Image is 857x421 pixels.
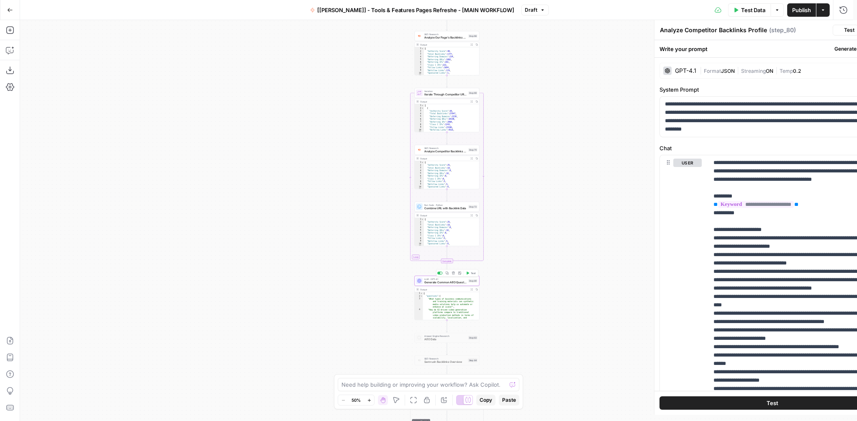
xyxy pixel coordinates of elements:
[415,298,423,308] div: 3
[792,6,811,14] span: Publish
[424,90,467,93] span: Iteration
[766,399,778,407] span: Test
[446,365,448,377] g: Edge from step_84 to step_81
[773,66,780,74] span: |
[424,280,467,285] span: Generate Common AEO Questions
[480,396,492,404] span: Copy
[735,66,741,74] span: |
[415,72,424,75] div: 10
[673,159,702,167] button: user
[468,148,477,152] div: Step 70
[415,74,424,77] div: 11
[415,232,424,235] div: 6
[415,164,424,167] div: 2
[415,226,424,229] div: 4
[305,3,519,17] button: [[PERSON_NAME]] - Tools & Features Pages Refreshe - [MAIN WORKFLOW]
[417,359,421,362] img: 3lyvnidk9veb5oecvmize2kaffdg
[415,308,423,322] div: 4
[415,161,424,164] div: 1
[317,6,514,14] span: [[PERSON_NAME]] - Tools & Features Pages Refreshe - [MAIN WORKFLOW]
[704,68,721,74] span: Format
[415,243,424,246] div: 10
[415,121,424,123] div: 7
[446,132,448,144] g: Edge from step_69 to step_70
[415,169,424,172] div: 4
[415,186,424,189] div: 10
[415,172,424,175] div: 5
[421,295,423,298] span: Toggle code folding, rows 2 through 8
[415,58,424,61] div: 5
[420,214,468,217] div: Output
[415,61,424,64] div: 6
[415,88,480,132] div: LoopIterationIterate Through Competitor URLs for Backlink AnalysisStep 69Output[ { "Authority Sco...
[446,263,448,275] g: Edge from step_69-iteration-end to step_80
[741,6,766,14] span: Test Data
[415,202,480,246] div: Run Code · PythonCombine URL with Backlink DataStep 72Output{ "Authority Score":25, "Total Backli...
[421,107,424,110] span: Toggle code folding, rows 2 through 19
[415,104,424,107] div: 1
[741,68,766,74] span: Streaming
[787,3,816,17] button: Publish
[415,177,424,180] div: 7
[421,292,423,295] span: Toggle code folding, rows 1 through 9
[415,237,424,240] div: 8
[415,64,424,67] div: 7
[769,26,796,34] span: ( step_80 )
[415,175,424,178] div: 6
[415,145,480,189] div: SEO ResearchAnalyze Competitor Backlinks ProfileStep 70Output{ "Authority Score":25, "Total Backl...
[421,218,424,221] span: Toggle code folding, rows 1 through 18
[446,343,448,355] g: Edge from step_83 to step_84
[415,67,424,69] div: 8
[421,104,424,107] span: Toggle code folding, rows 1 through 92
[415,240,424,243] div: 9
[417,34,421,38] img: 3lyvnidk9veb5oecvmize2kaffdg
[421,161,424,164] span: Toggle code folding, rows 1 through 17
[700,66,704,74] span: |
[728,3,771,17] button: Test Data
[420,288,468,291] div: Output
[468,91,477,95] div: Step 69
[415,229,424,232] div: 5
[424,146,467,150] span: SEO Research
[424,277,467,281] span: LLM · GPT-4.1
[424,360,467,364] span: Semrush Backlinks Overview
[675,68,696,74] div: GPT-4.1
[521,5,549,15] button: Draft
[415,292,423,295] div: 1
[468,336,477,340] div: Step 83
[415,113,424,116] div: 4
[464,270,477,276] button: Test
[844,26,854,34] span: Test
[415,355,480,365] div: SEO ResearchSemrush Backlinks OverviewStep 84
[424,203,467,207] span: Run Code · Python
[415,183,424,186] div: 9
[499,395,519,406] button: Paste
[415,131,424,134] div: 11
[415,69,424,72] div: 9
[415,56,424,59] div: 4
[415,47,424,50] div: 1
[415,180,424,183] div: 8
[424,206,467,210] span: Combine URL with Backlink Data
[424,334,467,338] span: Answer Engine Research
[424,337,467,341] span: AEO Data
[415,126,424,129] div: 9
[721,68,735,74] span: JSON
[415,118,424,121] div: 6
[415,234,424,237] div: 7
[424,357,467,360] span: SEO Research
[415,107,424,110] div: 2
[424,33,467,36] span: SEO Research
[446,320,448,332] g: Edge from step_80 to step_83
[420,157,468,160] div: Output
[793,68,801,74] span: 0.2
[424,149,467,154] span: Analyze Competitor Backlinks Profile
[424,36,467,40] span: Analyze Our Page's Backlinks Profile
[415,115,424,118] div: 5
[415,295,423,298] div: 2
[468,205,477,209] div: Step 72
[468,359,478,362] div: Step 84
[415,259,480,263] div: Complete
[441,259,453,263] div: Complete
[415,123,424,126] div: 8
